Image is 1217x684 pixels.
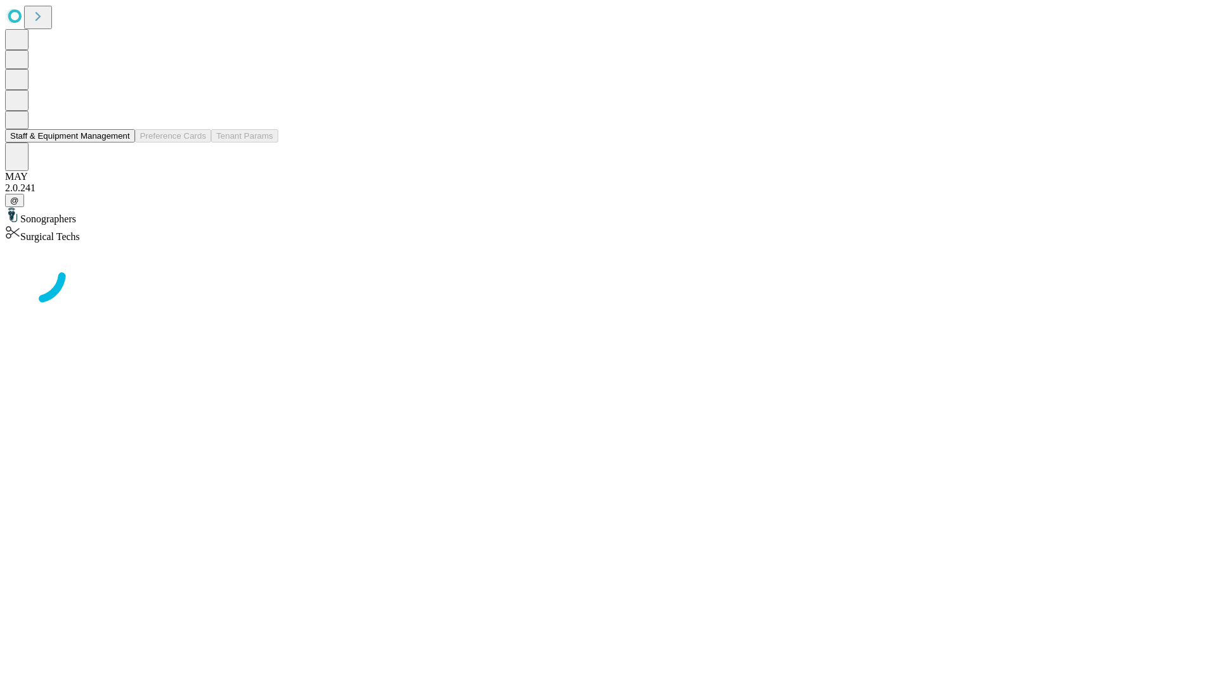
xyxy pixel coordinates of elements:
[5,207,1212,225] div: Sonographers
[5,171,1212,182] div: MAY
[10,196,19,205] span: @
[5,129,135,142] button: Staff & Equipment Management
[5,225,1212,243] div: Surgical Techs
[211,129,278,142] button: Tenant Params
[5,182,1212,194] div: 2.0.241
[5,194,24,207] button: @
[135,129,211,142] button: Preference Cards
